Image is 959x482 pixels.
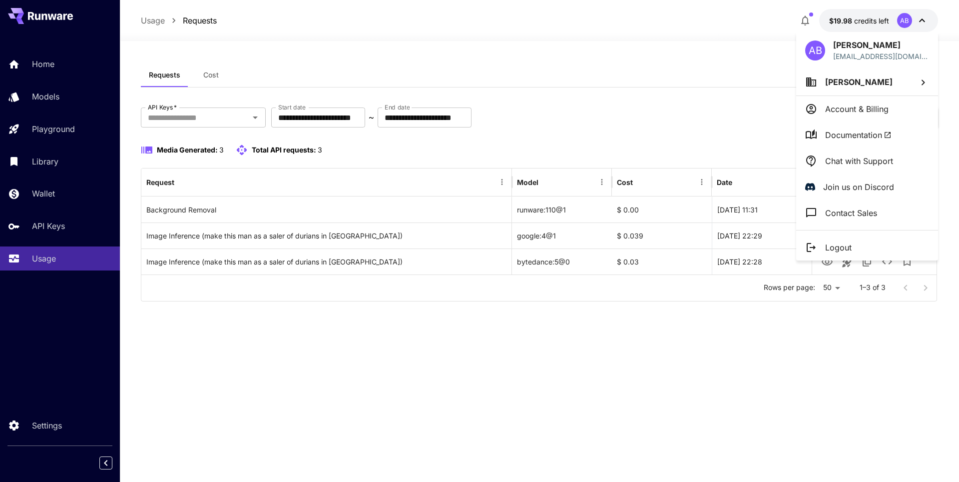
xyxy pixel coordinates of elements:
[833,39,929,51] p: [PERSON_NAME]
[825,103,889,115] p: Account & Billing
[825,129,892,141] span: Documentation
[825,207,877,219] p: Contact Sales
[805,40,825,60] div: AB
[833,51,929,61] p: [EMAIL_ADDRESS][DOMAIN_NAME]
[823,181,894,193] p: Join us on Discord
[825,155,893,167] p: Chat with Support
[796,68,938,95] button: [PERSON_NAME]
[825,77,893,87] span: [PERSON_NAME]
[825,241,852,253] p: Logout
[833,51,929,61] div: artemloko2002@gmail.com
